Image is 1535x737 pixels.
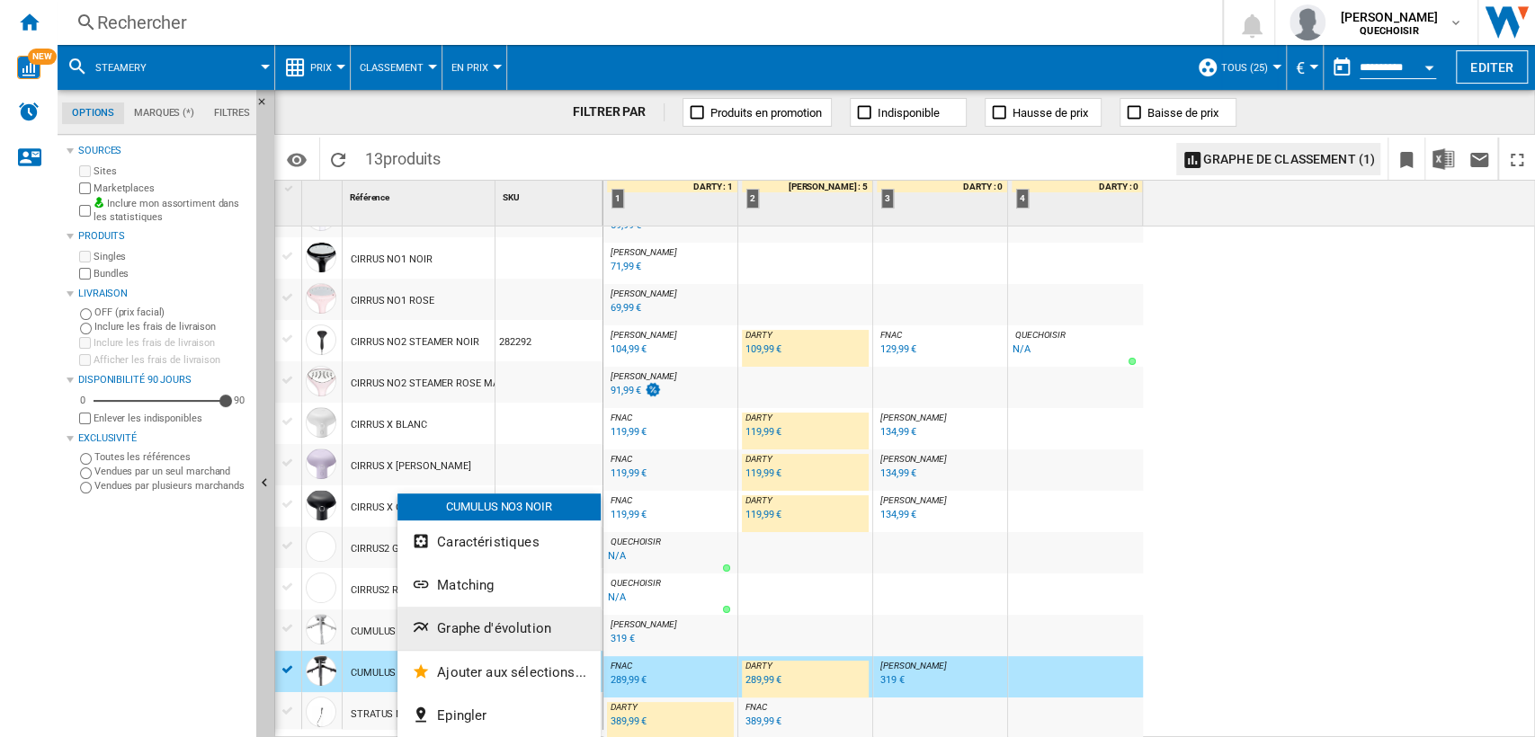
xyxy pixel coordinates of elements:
button: Graphe d'évolution [397,607,601,650]
button: Ajouter aux sélections... [397,651,601,694]
span: Caractéristiques [437,534,539,550]
button: Matching [397,564,601,607]
span: Graphe d'évolution [437,620,551,636]
span: Epingler [437,707,486,724]
span: Matching [437,577,494,593]
span: Ajouter aux sélections... [437,664,586,680]
button: Epingler... [397,694,601,737]
button: Caractéristiques [397,520,601,564]
div: CUMULUS NO3 NOIR [397,493,601,520]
